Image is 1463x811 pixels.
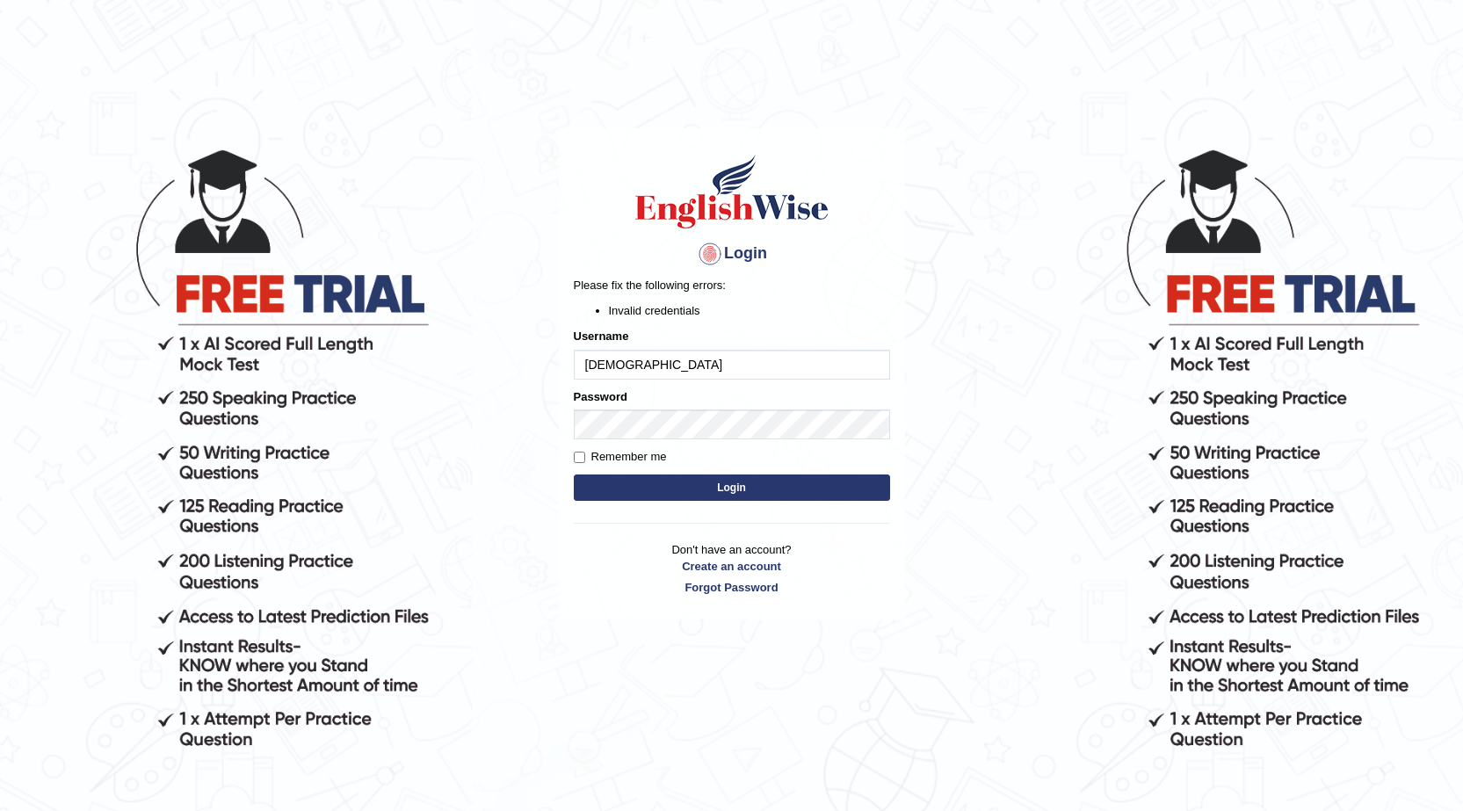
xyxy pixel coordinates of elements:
[574,328,629,344] label: Username
[574,452,585,463] input: Remember me
[609,302,890,319] li: Invalid credentials
[574,240,890,268] h4: Login
[574,579,890,596] a: Forgot Password
[574,558,890,575] a: Create an account
[574,541,890,596] p: Don't have an account?
[574,448,667,466] label: Remember me
[632,152,832,231] img: Logo of English Wise sign in for intelligent practice with AI
[574,277,890,293] p: Please fix the following errors:
[574,388,627,405] label: Password
[574,474,890,501] button: Login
